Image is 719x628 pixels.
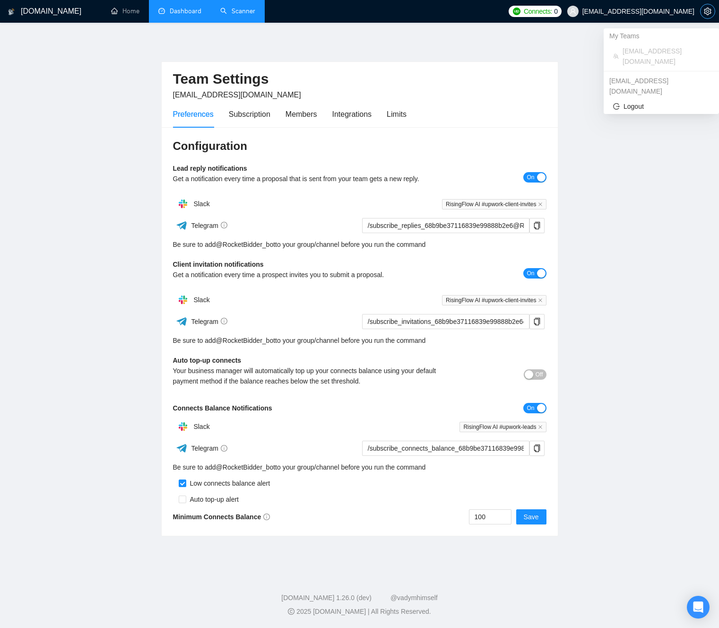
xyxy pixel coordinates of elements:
[173,404,272,412] b: Connects Balance Notifications
[191,445,227,452] span: Telegram
[173,513,270,521] b: Minimum Connects Balance
[604,28,719,44] div: My Teams
[524,512,539,522] span: Save
[173,70,546,89] h2: Team Settings
[570,8,576,15] span: user
[173,261,264,268] b: Client invitation notifications
[221,445,227,452] span: info-circle
[173,108,214,120] div: Preferences
[700,4,715,19] button: setting
[281,594,372,602] a: [DOMAIN_NAME] 1.26.0 (dev)
[527,403,534,413] span: On
[173,366,453,386] div: Your business manager will automatically top up your connects balance using your default payment ...
[8,4,15,19] img: logo
[173,194,192,213] img: hpQkSZIkSZIkSZIkSZIkSZIkSZIkSZIkSZIkSZIkSZIkSZIkSZIkSZIkSZIkSZIkSZIkSZIkSZIkSZIkSZIkSZIkSZIkSZIkS...
[530,318,544,325] span: copy
[220,7,255,15] a: searchScanner
[538,298,543,303] span: close
[513,8,520,15] img: upwork-logo.png
[176,315,188,327] img: ww3wtPAAAAAElFTkSuQmCC
[442,199,546,209] span: RisingFlow AI #upwork-client-invites
[387,108,407,120] div: Limits
[158,7,201,15] a: dashboardDashboard
[173,91,301,99] span: [EMAIL_ADDRESS][DOMAIN_NAME]
[176,219,188,231] img: ww3wtPAAAAAElFTkSuQmCC
[529,218,545,233] button: copy
[216,462,276,472] a: @RocketBidder_bot
[530,222,544,229] span: copy
[538,202,543,207] span: close
[191,318,227,325] span: Telegram
[186,478,270,488] div: Low connects balance alert
[623,46,710,67] span: [EMAIL_ADDRESS][DOMAIN_NAME]
[173,239,546,250] div: Be sure to add to your group/channel before you run the command
[286,108,317,120] div: Members
[527,172,534,183] span: On
[459,422,546,432] span: RisingFlow AI #upwork-leads
[173,165,247,172] b: Lead reply notifications
[186,494,239,505] div: Auto top-up alert
[221,222,227,228] span: info-circle
[8,607,711,617] div: 2025 [DOMAIN_NAME] | All Rights Reserved.
[536,369,543,380] span: Off
[288,608,295,615] span: copyright
[229,108,270,120] div: Subscription
[332,108,372,120] div: Integrations
[613,101,710,112] span: Logout
[538,425,543,429] span: close
[701,8,715,15] span: setting
[111,7,139,15] a: homeHome
[390,594,438,602] a: @vadymhimself
[216,335,276,346] a: @RocketBidder_bot
[193,296,209,304] span: Slack
[527,268,534,279] span: On
[530,445,544,452] span: copy
[173,462,546,472] div: Be sure to add to your group/channel before you run the command
[613,53,619,59] span: team
[173,270,453,280] div: Get a notification every time a prospect invites you to submit a proposal.
[554,6,558,17] span: 0
[221,318,227,324] span: info-circle
[193,423,209,430] span: Slack
[263,514,270,520] span: info-circle
[516,509,546,524] button: Save
[173,335,546,346] div: Be sure to add to your group/channel before you run the command
[173,139,546,154] h3: Configuration
[173,290,192,309] img: hpQkSZIkSZIkSZIkSZIkSZIkSZIkSZIkSZIkSZIkSZIkSZIkSZIkSZIkSZIkSZIkSZIkSZIkSZIkSZIkSZIkSZIkSZIkSZIkS...
[173,417,192,436] img: hpQkSZIkSZIkSZIkSZIkSZIkSZIkSZIkSZIkSZIkSZIkSZIkSZIkSZIkSZIkSZIkSZIkSZIkSZIkSZIkSZIkSZIkSZIkSZIkS...
[191,222,227,229] span: Telegram
[604,73,719,99] div: jmichelvan@gmail.com
[173,174,453,184] div: Get a notification every time a proposal that is sent from your team gets a new reply.
[687,596,710,619] div: Open Intercom Messenger
[193,200,209,208] span: Slack
[613,103,620,110] span: logout
[700,8,715,15] a: setting
[524,6,552,17] span: Connects:
[442,295,546,305] span: RisingFlow AI #upwork-client-invites
[173,357,242,364] b: Auto top-up connects
[529,441,545,456] button: copy
[216,239,276,250] a: @RocketBidder_bot
[529,314,545,329] button: copy
[176,442,188,454] img: ww3wtPAAAAAElFTkSuQmCC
